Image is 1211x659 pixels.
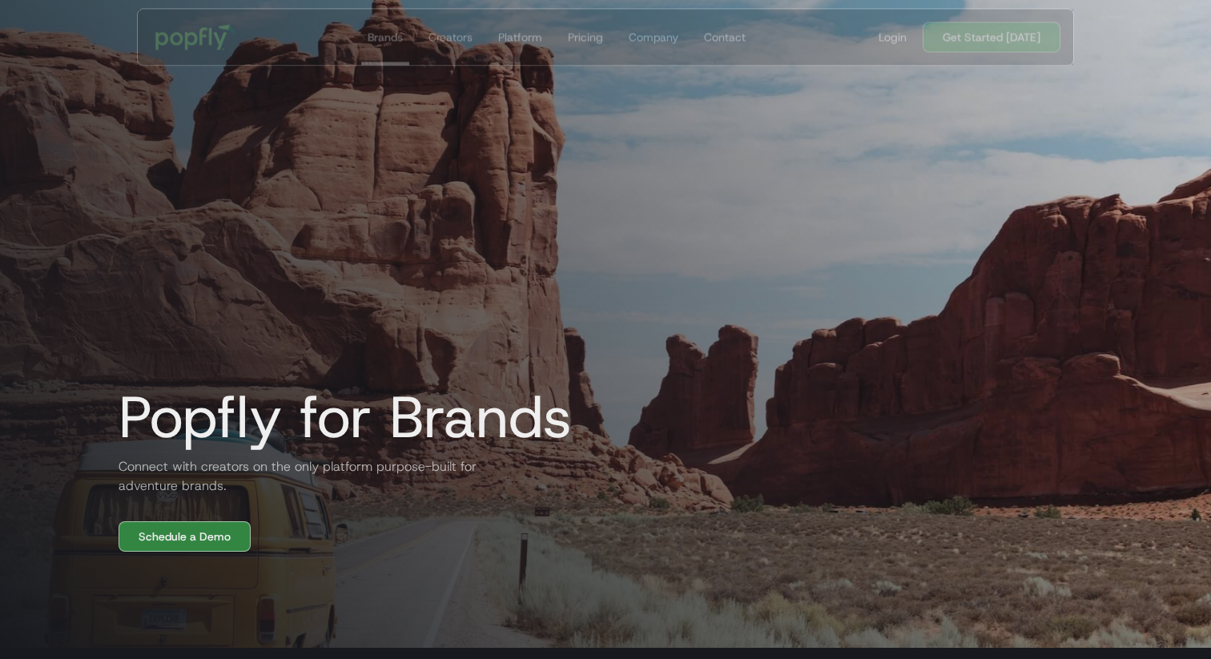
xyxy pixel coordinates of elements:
a: Schedule a Demo [119,521,251,552]
h1: Popfly for Brands [106,385,572,449]
a: Login [872,29,913,45]
a: Company [622,9,685,65]
div: Pricing [568,29,603,45]
h2: Connect with creators on the only platform purpose-built for adventure brands. [106,457,490,496]
a: Creators [422,9,479,65]
a: Contact [698,9,752,65]
div: Contact [704,29,746,45]
div: Company [629,29,678,45]
a: home [144,13,247,61]
a: Get Started [DATE] [923,22,1060,52]
div: Login [879,29,907,45]
a: Brands [361,9,409,65]
div: Brands [368,29,403,45]
div: Platform [498,29,542,45]
div: Creators [428,29,473,45]
a: Platform [492,9,549,65]
a: Pricing [561,9,610,65]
